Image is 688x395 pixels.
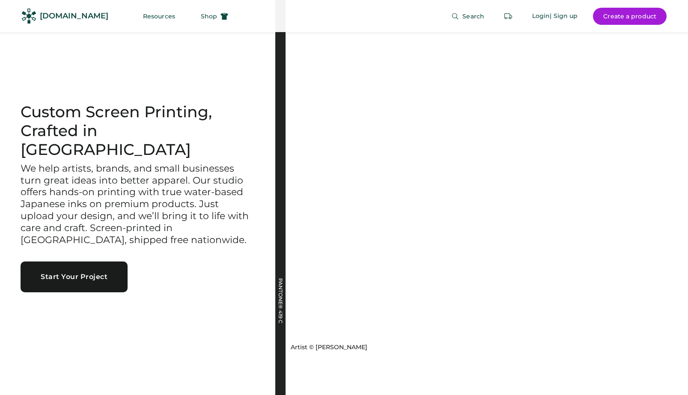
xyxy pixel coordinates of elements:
div: PANTONE® 419 C [278,278,283,364]
a: Artist © [PERSON_NAME] [287,340,367,352]
div: Artist © [PERSON_NAME] [291,343,367,352]
button: Resources [133,8,185,25]
div: [DOMAIN_NAME] [40,11,108,21]
h1: Custom Screen Printing, Crafted in [GEOGRAPHIC_DATA] [21,103,255,159]
span: Search [462,13,484,19]
button: Search [441,8,494,25]
div: | Sign up [550,12,578,21]
span: Shop [201,13,217,19]
button: Retrieve an order [500,8,517,25]
button: Shop [191,8,238,25]
img: Rendered Logo - Screens [21,9,36,24]
div: Login [532,12,550,21]
h3: We help artists, brands, and small businesses turn great ideas into better apparel. Our studio of... [21,163,252,247]
button: Start Your Project [21,261,128,292]
button: Create a product [593,8,667,25]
